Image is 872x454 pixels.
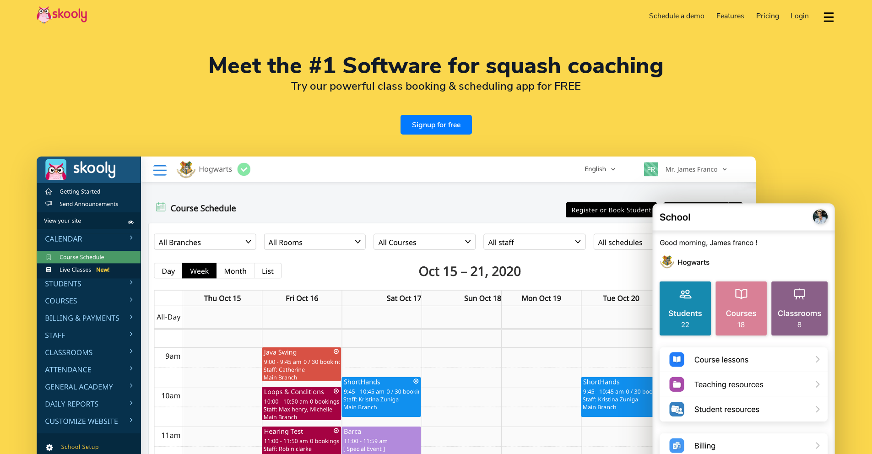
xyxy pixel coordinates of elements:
[822,6,835,27] button: dropdown menu
[37,79,835,93] h2: Try our powerful class booking & scheduling app for FREE
[785,9,815,23] a: Login
[750,9,785,23] a: Pricing
[791,11,809,21] span: Login
[37,55,835,77] h1: Meet the #1 Software for squash coaching
[401,115,472,135] a: Signup for free
[37,6,87,24] img: Skooly
[710,9,750,23] a: Features
[644,9,711,23] a: Schedule a demo
[756,11,779,21] span: Pricing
